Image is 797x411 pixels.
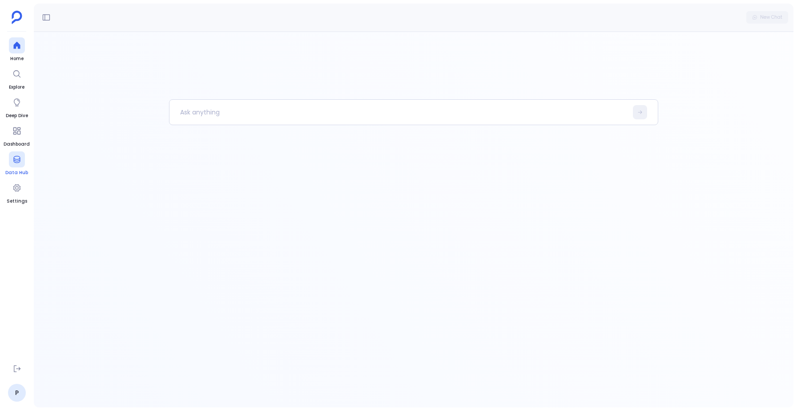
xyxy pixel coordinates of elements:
[9,55,25,62] span: Home
[5,151,28,176] a: Data Hub
[4,141,30,148] span: Dashboard
[9,84,25,91] span: Explore
[12,11,22,24] img: petavue logo
[6,112,28,119] span: Deep Dive
[8,384,26,402] a: P
[5,169,28,176] span: Data Hub
[9,37,25,62] a: Home
[6,94,28,119] a: Deep Dive
[7,198,27,205] span: Settings
[7,180,27,205] a: Settings
[4,123,30,148] a: Dashboard
[9,66,25,91] a: Explore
